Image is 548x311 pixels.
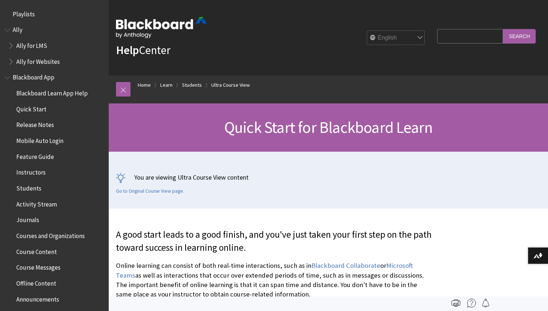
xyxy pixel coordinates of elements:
img: Blackboard by Anthology [116,17,207,38]
span: Ally for Websites [16,56,60,65]
a: Microsoft Teams [116,261,413,279]
span: Journals [16,214,39,224]
span: Release Notes [16,119,54,129]
a: Learn [160,81,173,90]
input: Search [503,29,536,43]
strong: Help [116,43,139,57]
span: Course Messages [16,262,61,271]
select: Site Language Selector [367,31,425,45]
span: Blackboard App [13,71,54,81]
img: More help [467,299,476,307]
p: You are viewing Ultra Course View content [116,173,541,182]
span: Announcements [16,293,59,303]
a: Students [182,81,202,90]
p: A good start leads to a good finish, and you've just taken your first step on the path toward suc... [116,228,433,254]
span: Courses and Organizations [16,230,85,240]
p: Online learning can consist of both real-time interactions, such as in or as well as interactions... [116,261,433,299]
a: Home [138,81,151,90]
img: Follow this page [481,299,490,307]
nav: Book outline for Anthology Ally Help [4,24,104,68]
span: Activity Stream [16,198,57,208]
span: Quick Start for Blackboard Learn [224,117,432,137]
span: Mobile Auto Login [16,135,63,144]
span: Course Content [16,246,57,255]
a: Blackboard Collaborate [311,261,380,270]
a: HelpCenter [116,43,170,57]
span: Quick Start [16,103,46,113]
span: Offline Content [16,277,56,287]
span: Feature Guide [16,151,54,160]
span: Students [16,182,41,192]
span: Instructors [16,167,46,176]
span: Playlists [13,8,35,18]
span: Blackboard Learn App Help [16,87,88,97]
a: Go to Original Course View page. [116,188,184,195]
img: Print [452,299,460,307]
a: Ultra Course View [211,81,250,90]
span: Ally [13,24,22,34]
nav: Book outline for Playlists [4,8,104,20]
span: Ally for LMS [16,40,47,49]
